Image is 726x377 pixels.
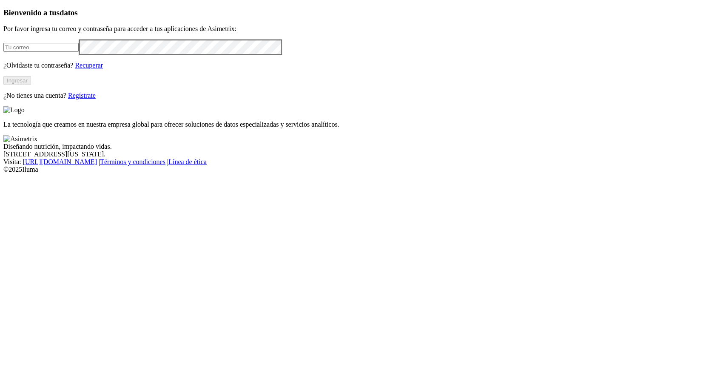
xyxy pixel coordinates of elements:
[3,92,723,99] p: ¿No tienes una cuenta?
[60,8,78,17] span: datos
[3,135,37,143] img: Asimetrix
[3,76,31,85] button: Ingresar
[100,158,165,165] a: Términos y condiciones
[75,62,103,69] a: Recuperar
[23,158,97,165] a: [URL][DOMAIN_NAME]
[168,158,207,165] a: Línea de ética
[68,92,96,99] a: Regístrate
[3,43,79,52] input: Tu correo
[3,106,25,114] img: Logo
[3,8,723,17] h3: Bienvenido a tus
[3,143,723,150] div: Diseñando nutrición, impactando vidas.
[3,158,723,166] div: Visita : | |
[3,150,723,158] div: [STREET_ADDRESS][US_STATE].
[3,62,723,69] p: ¿Olvidaste tu contraseña?
[3,121,723,128] p: La tecnología que creamos en nuestra empresa global para ofrecer soluciones de datos especializad...
[3,25,723,33] p: Por favor ingresa tu correo y contraseña para acceder a tus aplicaciones de Asimetrix:
[3,166,723,173] div: © 2025 Iluma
